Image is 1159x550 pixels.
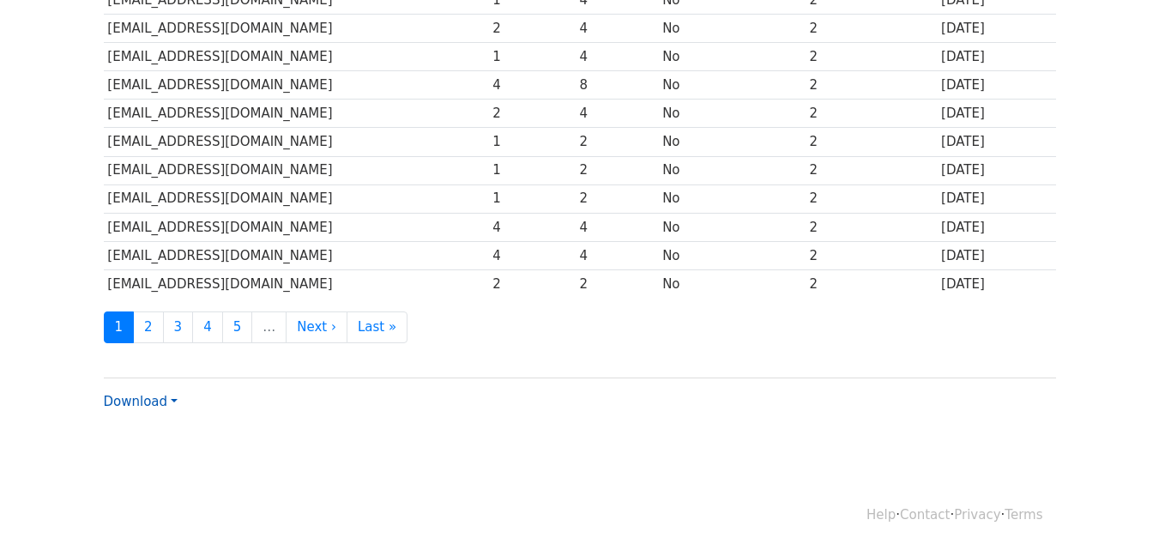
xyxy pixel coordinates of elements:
a: Terms [1005,507,1042,523]
td: [DATE] [937,15,1055,43]
td: 2 [806,100,937,128]
td: 4 [576,100,659,128]
td: 2 [488,15,575,43]
td: 2 [488,100,575,128]
a: 4 [192,311,223,343]
td: 1 [488,156,575,184]
td: 2 [806,184,937,213]
td: 1 [488,184,575,213]
a: 5 [222,311,253,343]
td: 2 [576,156,659,184]
a: Download [104,394,178,409]
td: [DATE] [937,184,1055,213]
td: [DATE] [937,241,1055,269]
td: 4 [576,241,659,269]
a: Last » [347,311,407,343]
td: No [658,43,805,71]
td: [EMAIL_ADDRESS][DOMAIN_NAME] [104,15,489,43]
td: 2 [806,213,937,241]
a: 2 [133,311,164,343]
td: [EMAIL_ADDRESS][DOMAIN_NAME] [104,213,489,241]
td: 4 [488,71,575,100]
td: [DATE] [937,269,1055,298]
td: [DATE] [937,156,1055,184]
td: [EMAIL_ADDRESS][DOMAIN_NAME] [104,71,489,100]
td: 4 [576,15,659,43]
td: [DATE] [937,128,1055,156]
td: No [658,213,805,241]
td: 2 [806,71,937,100]
a: 3 [163,311,194,343]
td: 2 [576,184,659,213]
td: [DATE] [937,71,1055,100]
td: 4 [576,213,659,241]
td: [EMAIL_ADDRESS][DOMAIN_NAME] [104,100,489,128]
td: No [658,100,805,128]
a: Next › [286,311,347,343]
iframe: Chat Widget [1073,468,1159,550]
td: No [658,128,805,156]
td: [DATE] [937,43,1055,71]
td: 4 [488,213,575,241]
td: [EMAIL_ADDRESS][DOMAIN_NAME] [104,241,489,269]
td: [EMAIL_ADDRESS][DOMAIN_NAME] [104,184,489,213]
td: [DATE] [937,213,1055,241]
td: 4 [488,241,575,269]
td: 1 [488,128,575,156]
td: [EMAIL_ADDRESS][DOMAIN_NAME] [104,156,489,184]
td: 1 [488,43,575,71]
td: 2 [576,269,659,298]
td: 2 [806,43,937,71]
td: 2 [806,128,937,156]
a: Privacy [954,507,1000,523]
td: 2 [806,269,937,298]
td: 2 [488,269,575,298]
td: No [658,15,805,43]
td: 2 [576,128,659,156]
td: No [658,71,805,100]
a: Contact [900,507,950,523]
a: 1 [104,311,135,343]
td: No [658,269,805,298]
td: 2 [806,15,937,43]
td: [DATE] [937,100,1055,128]
a: Help [866,507,896,523]
td: No [658,241,805,269]
td: [EMAIL_ADDRESS][DOMAIN_NAME] [104,43,489,71]
td: 2 [806,241,937,269]
td: No [658,156,805,184]
td: 8 [576,71,659,100]
td: 4 [576,43,659,71]
td: No [658,184,805,213]
td: [EMAIL_ADDRESS][DOMAIN_NAME] [104,128,489,156]
td: 2 [806,156,937,184]
td: [EMAIL_ADDRESS][DOMAIN_NAME] [104,269,489,298]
